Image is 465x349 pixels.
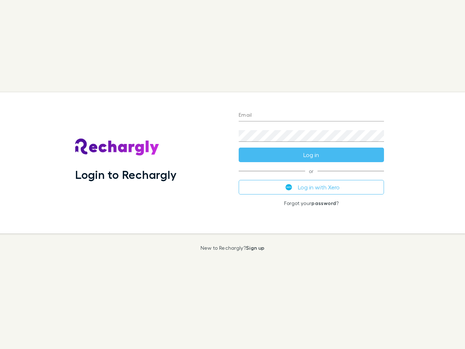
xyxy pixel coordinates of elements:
a: Sign up [246,245,264,251]
button: Log in with Xero [239,180,384,194]
p: Forgot your ? [239,200,384,206]
button: Log in [239,148,384,162]
img: Xero's logo [286,184,292,190]
h1: Login to Rechargly [75,168,177,181]
a: password [311,200,336,206]
p: New to Rechargly? [201,245,265,251]
img: Rechargly's Logo [75,139,159,156]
